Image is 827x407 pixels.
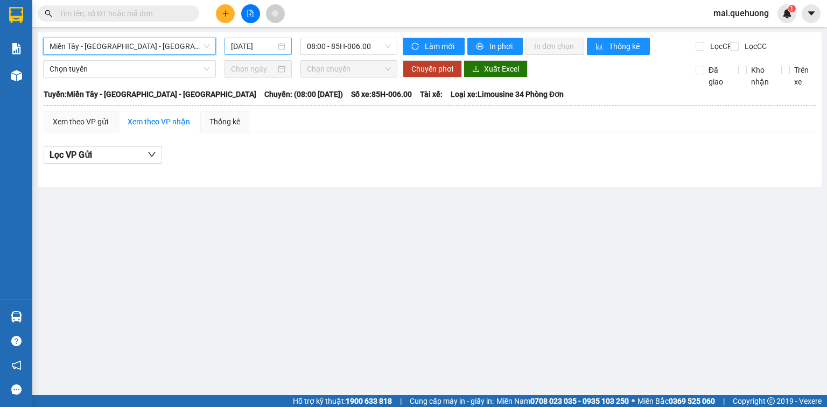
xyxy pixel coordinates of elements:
span: Cung cấp máy in - giấy in: [410,395,494,407]
span: Trên xe [790,64,816,88]
span: ⚪️ [632,399,635,403]
span: sync [411,43,420,51]
span: Làm mới [425,40,456,52]
span: Đã giao [704,64,731,88]
span: bar-chart [595,43,605,51]
strong: 1900 633 818 [346,397,392,405]
button: Chuyển phơi [403,60,462,78]
span: Kho nhận [747,64,773,88]
span: Miền Bắc [637,395,715,407]
div: Thống kê [209,116,240,128]
span: message [11,384,22,395]
span: file-add [247,10,254,17]
span: Chuyến: (08:00 [DATE]) [264,88,343,100]
span: Hỗ trợ kỹ thuật: [293,395,392,407]
div: Xem theo VP gửi [53,116,108,128]
img: icon-new-feature [782,9,792,18]
button: printerIn phơi [467,38,523,55]
span: plus [222,10,229,17]
strong: 0708 023 035 - 0935 103 250 [530,397,629,405]
img: warehouse-icon [11,70,22,81]
button: In đơn chọn [525,38,584,55]
span: 08:00 - 85H-006.00 [307,38,391,54]
span: | [400,395,402,407]
span: down [148,150,156,159]
span: copyright [767,397,775,405]
b: Tuyến: Miền Tây - [GEOGRAPHIC_DATA] - [GEOGRAPHIC_DATA] [44,90,256,99]
input: Chọn ngày [231,63,275,75]
button: plus [216,4,235,23]
span: Miền Tây - Phan Rang - Ninh Sơn [50,38,209,54]
img: logo-vxr [9,7,23,23]
span: mai.quehuong [705,6,777,20]
span: | [723,395,725,407]
span: 1 [790,5,794,12]
span: Loại xe: Limousine 34 Phòng Đơn [451,88,564,100]
img: solution-icon [11,43,22,54]
span: In phơi [489,40,514,52]
span: Lọc CC [740,40,768,52]
span: Miền Nam [496,395,629,407]
span: Lọc CR [706,40,734,52]
sup: 1 [788,5,796,12]
button: file-add [241,4,260,23]
span: caret-down [807,9,816,18]
div: Xem theo VP nhận [128,116,190,128]
span: printer [476,43,485,51]
span: Chọn tuyến [50,61,209,77]
button: syncLàm mới [403,38,465,55]
input: Tìm tên, số ĐT hoặc mã đơn [59,8,186,19]
strong: 0369 525 060 [669,397,715,405]
span: aim [271,10,279,17]
input: 13/10/2025 [231,40,275,52]
img: warehouse-icon [11,311,22,322]
span: Lọc VP Gửi [50,148,92,162]
button: bar-chartThống kê [587,38,650,55]
button: caret-down [802,4,821,23]
span: Chọn chuyến [307,61,391,77]
button: aim [266,4,285,23]
span: Thống kê [609,40,641,52]
span: question-circle [11,336,22,346]
button: Lọc VP Gửi [44,146,162,164]
span: notification [11,360,22,370]
span: Tài xế: [420,88,443,100]
button: downloadXuất Excel [464,60,528,78]
span: Số xe: 85H-006.00 [351,88,412,100]
span: search [45,10,52,17]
